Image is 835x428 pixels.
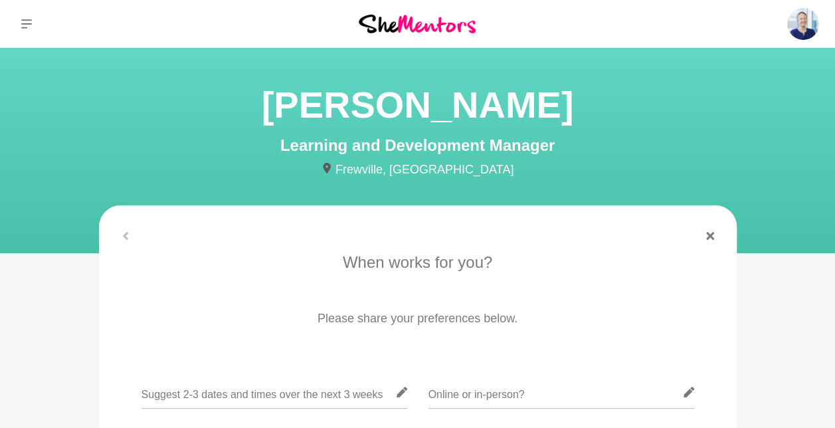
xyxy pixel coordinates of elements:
[99,161,737,179] p: Frewville, [GEOGRAPHIC_DATA]
[787,8,819,40] img: Tammie McDonald
[428,376,694,409] input: Online or in-person?
[359,15,476,33] img: She Mentors Logo
[99,80,737,130] h1: [PERSON_NAME]
[118,251,718,274] p: When works for you?
[118,310,718,328] p: Please share your preferences below.
[99,136,737,156] h4: Learning and Development Manager
[141,376,407,409] input: Suggest 2-3 dates and times over the next 3 weeks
